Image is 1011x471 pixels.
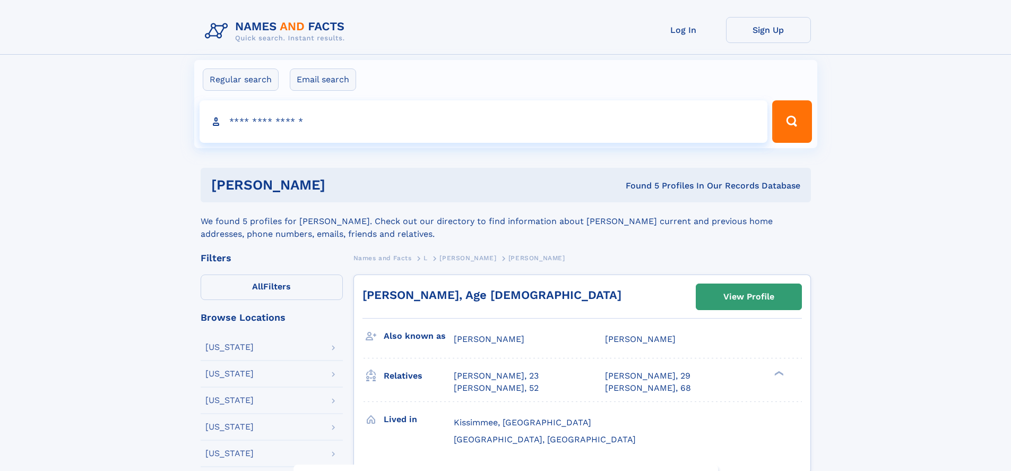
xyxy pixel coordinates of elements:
[201,202,811,241] div: We found 5 profiles for [PERSON_NAME]. Check out our directory to find information about [PERSON_...
[439,251,496,264] a: [PERSON_NAME]
[205,423,254,431] div: [US_STATE]
[424,251,428,264] a: L
[508,254,565,262] span: [PERSON_NAME]
[290,68,356,91] label: Email search
[201,275,343,300] label: Filters
[772,370,784,377] div: ❯
[454,434,636,444] span: [GEOGRAPHIC_DATA], [GEOGRAPHIC_DATA]
[454,370,539,382] a: [PERSON_NAME], 23
[384,367,454,385] h3: Relatives
[211,178,476,192] h1: [PERSON_NAME]
[200,100,768,143] input: search input
[362,288,621,302] a: [PERSON_NAME], Age [DEMOGRAPHIC_DATA]
[424,254,428,262] span: L
[252,281,263,292] span: All
[205,396,254,405] div: [US_STATE]
[605,334,676,344] span: [PERSON_NAME]
[723,285,774,309] div: View Profile
[454,417,591,427] span: Kissimmee, [GEOGRAPHIC_DATA]
[384,327,454,345] h3: Also known as
[605,382,691,394] a: [PERSON_NAME], 68
[205,343,254,352] div: [US_STATE]
[203,68,279,91] label: Regular search
[454,382,539,394] a: [PERSON_NAME], 52
[696,284,801,310] a: View Profile
[201,253,343,263] div: Filters
[353,251,412,264] a: Names and Facts
[205,370,254,378] div: [US_STATE]
[201,17,353,46] img: Logo Names and Facts
[641,17,726,43] a: Log In
[454,334,524,344] span: [PERSON_NAME]
[605,370,690,382] a: [PERSON_NAME], 29
[205,449,254,458] div: [US_STATE]
[201,313,343,322] div: Browse Locations
[439,254,496,262] span: [PERSON_NAME]
[726,17,811,43] a: Sign Up
[772,100,811,143] button: Search Button
[476,180,800,192] div: Found 5 Profiles In Our Records Database
[384,410,454,429] h3: Lived in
